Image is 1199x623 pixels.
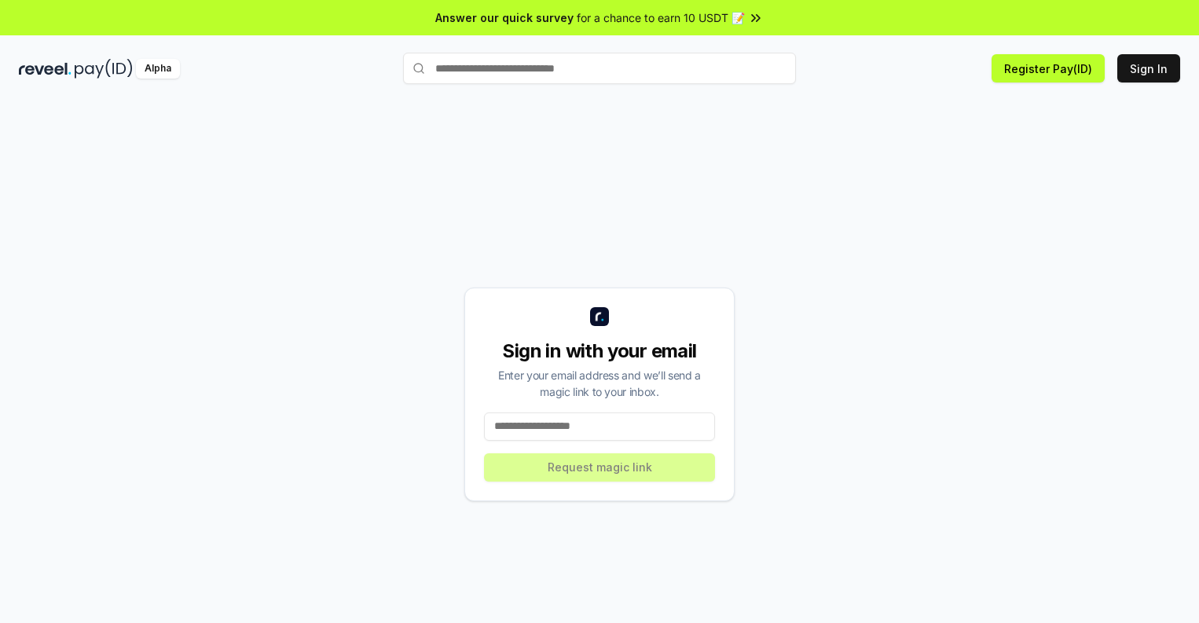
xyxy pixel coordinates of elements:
button: Register Pay(ID) [992,54,1105,82]
div: Alpha [136,59,180,79]
div: Sign in with your email [484,339,715,364]
div: Enter your email address and we’ll send a magic link to your inbox. [484,367,715,400]
span: Answer our quick survey [435,9,574,26]
img: logo_small [590,307,609,326]
span: for a chance to earn 10 USDT 📝 [577,9,745,26]
button: Sign In [1117,54,1180,82]
img: pay_id [75,59,133,79]
img: reveel_dark [19,59,71,79]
